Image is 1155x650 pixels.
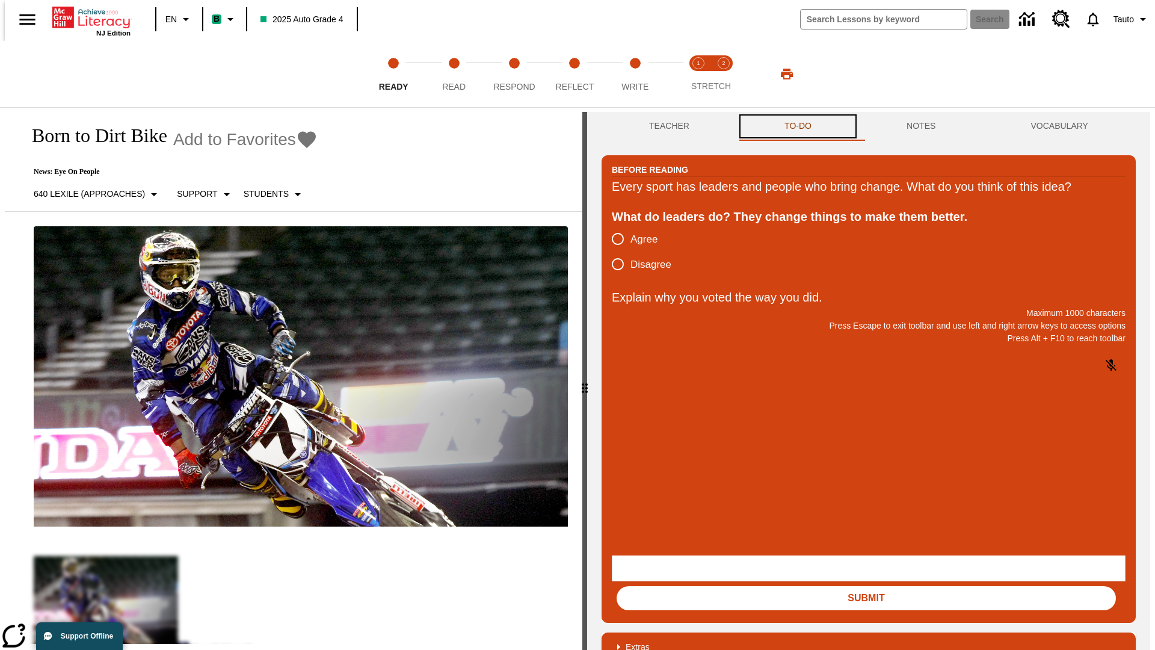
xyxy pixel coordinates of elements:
p: Explain why you voted the way you did. [612,288,1126,307]
button: Open side menu [10,2,45,37]
button: Stretch Read step 1 of 2 [681,41,716,107]
a: Notifications [1077,4,1109,35]
p: Press Escape to exit toolbar and use left and right arrow keys to access options [612,320,1126,332]
button: Add to Favorites - Born to Dirt Bike [173,129,318,150]
img: Motocross racer James Stewart flies through the air on his dirt bike. [34,226,568,527]
div: Home [52,4,131,37]
span: Support Offline [61,632,113,640]
span: Read [442,82,466,91]
button: Support Offline [36,622,123,650]
span: STRETCH [691,81,731,91]
button: Write step 5 of 5 [600,41,670,107]
button: VOCABULARY [983,112,1136,141]
span: Write [621,82,648,91]
p: 640 Lexile (Approaches) [34,188,145,200]
button: Stretch Respond step 2 of 2 [706,41,741,107]
body: Explain why you voted the way you did. Maximum 1000 characters Press Alt + F10 to reach toolbar P... [5,10,176,20]
input: search field [801,10,967,29]
button: Language: EN, Select a language [160,8,199,30]
button: Ready step 1 of 5 [359,41,428,107]
a: Data Center [1012,3,1045,36]
span: Respond [493,82,535,91]
p: Press Alt + F10 to reach toolbar [612,332,1126,345]
h1: Born to Dirt Bike [19,125,167,147]
p: Support [177,188,217,200]
button: Read step 2 of 5 [419,41,488,107]
button: Click to activate and allow voice recognition [1097,351,1126,380]
span: 2025 Auto Grade 4 [260,13,343,26]
div: Every sport has leaders and people who bring change. What do you think of this idea? [612,177,1126,196]
button: Submit [617,586,1116,610]
text: 1 [697,60,700,66]
div: Instructional Panel Tabs [602,112,1136,141]
div: poll [612,226,681,277]
div: Press Enter or Spacebar and then press right and left arrow keys to move the slider [582,112,587,650]
button: Teacher [602,112,737,141]
div: What do leaders do? They change things to make them better. [612,207,1126,226]
div: activity [587,112,1150,650]
a: Resource Center, Will open in new tab [1045,3,1077,36]
text: 2 [722,60,725,66]
button: Select Student [239,184,310,205]
span: B [214,11,220,26]
button: Respond step 3 of 5 [479,41,549,107]
span: Tauto [1113,13,1134,26]
button: NOTES [859,112,983,141]
span: Reflect [556,82,594,91]
span: Add to Favorites [173,130,296,149]
div: reading [5,112,582,644]
span: Agree [630,232,658,247]
button: Select Lexile, 640 Lexile (Approaches) [29,184,166,205]
button: Boost Class color is mint green. Change class color [207,8,242,30]
span: NJ Edition [96,29,131,37]
span: Disagree [630,257,671,273]
button: TO-DO [737,112,859,141]
button: Profile/Settings [1109,8,1155,30]
button: Scaffolds, Support [172,184,238,205]
p: News: Eye On People [19,167,318,176]
p: Students [244,188,289,200]
p: Maximum 1000 characters [612,307,1126,320]
button: Reflect step 4 of 5 [540,41,609,107]
span: EN [165,13,177,26]
h2: Before Reading [612,163,688,176]
button: Print [768,63,806,85]
span: Ready [379,82,408,91]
